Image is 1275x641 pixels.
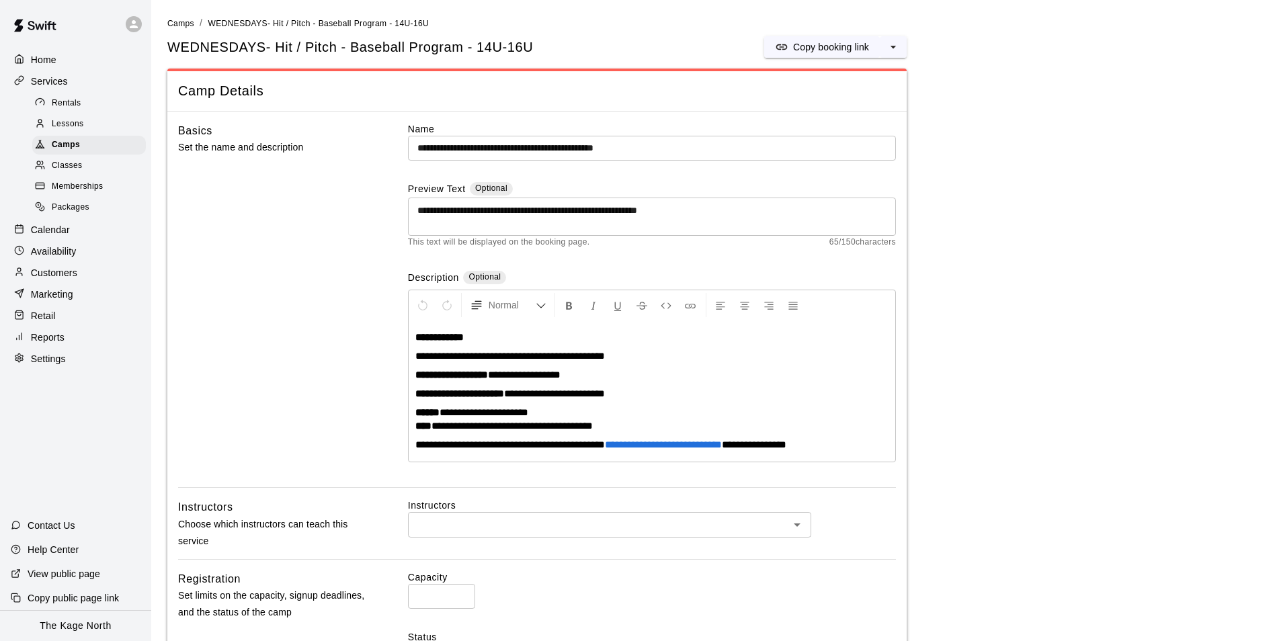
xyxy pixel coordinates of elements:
[733,293,756,317] button: Center Align
[32,198,146,217] div: Packages
[31,53,56,67] p: Home
[464,293,552,317] button: Formatting Options
[880,36,907,58] button: select merge strategy
[764,36,907,58] div: split button
[32,156,151,177] a: Classes
[793,40,869,54] p: Copy booking link
[788,515,807,534] button: Open
[408,271,459,286] label: Description
[11,306,140,326] a: Retail
[31,245,77,258] p: Availability
[489,298,536,312] span: Normal
[11,50,140,70] a: Home
[475,183,507,193] span: Optional
[52,159,82,173] span: Classes
[782,293,805,317] button: Justify Align
[28,567,100,581] p: View public page
[11,349,140,369] a: Settings
[167,38,533,56] h5: WEDNESDAYS- Hit / Pitch - Baseball Program - 14U-16U
[11,71,140,91] a: Services
[31,75,68,88] p: Services
[28,543,79,556] p: Help Center
[11,241,140,261] a: Availability
[178,122,212,140] h6: Basics
[31,309,56,323] p: Retail
[167,19,194,28] span: Camps
[709,293,732,317] button: Left Align
[655,293,677,317] button: Insert Code
[11,284,140,304] a: Marketing
[32,93,151,114] a: Rentals
[178,516,365,550] p: Choose which instructors can teach this service
[32,157,146,175] div: Classes
[32,177,146,196] div: Memberships
[829,236,896,249] span: 65 / 150 characters
[606,293,629,317] button: Format Underline
[468,272,501,282] span: Optional
[31,331,65,344] p: Reports
[178,570,241,588] h6: Registration
[32,135,151,156] a: Camps
[408,570,896,584] label: Capacity
[408,236,590,249] span: This text will be displayed on the booking page.
[167,17,194,28] a: Camps
[436,293,458,317] button: Redo
[408,122,896,136] label: Name
[32,115,146,134] div: Lessons
[167,16,1259,31] nav: breadcrumb
[52,138,80,152] span: Camps
[178,139,365,156] p: Set the name and description
[558,293,581,317] button: Format Bold
[32,198,151,218] a: Packages
[28,591,119,605] p: Copy public page link
[28,519,75,532] p: Contact Us
[411,293,434,317] button: Undo
[178,82,896,100] span: Camp Details
[11,220,140,240] a: Calendar
[31,352,66,366] p: Settings
[200,16,202,30] li: /
[32,94,146,113] div: Rentals
[757,293,780,317] button: Right Align
[582,293,605,317] button: Format Italics
[630,293,653,317] button: Format Strikethrough
[31,223,70,237] p: Calendar
[52,180,103,194] span: Memberships
[40,619,112,633] p: The Kage North
[52,97,81,110] span: Rentals
[208,19,429,28] span: WEDNESDAYS- Hit / Pitch - Baseball Program - 14U-16U
[408,499,896,512] label: Instructors
[764,36,880,58] button: Copy booking link
[32,114,151,134] a: Lessons
[52,118,84,131] span: Lessons
[679,293,702,317] button: Insert Link
[32,177,151,198] a: Memberships
[32,136,146,155] div: Camps
[408,182,466,198] label: Preview Text
[52,201,89,214] span: Packages
[31,266,77,280] p: Customers
[11,327,140,347] a: Reports
[178,499,233,516] h6: Instructors
[178,587,365,621] p: Set limits on the capacity, signup deadlines, and the status of the camp
[11,263,140,283] a: Customers
[31,288,73,301] p: Marketing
